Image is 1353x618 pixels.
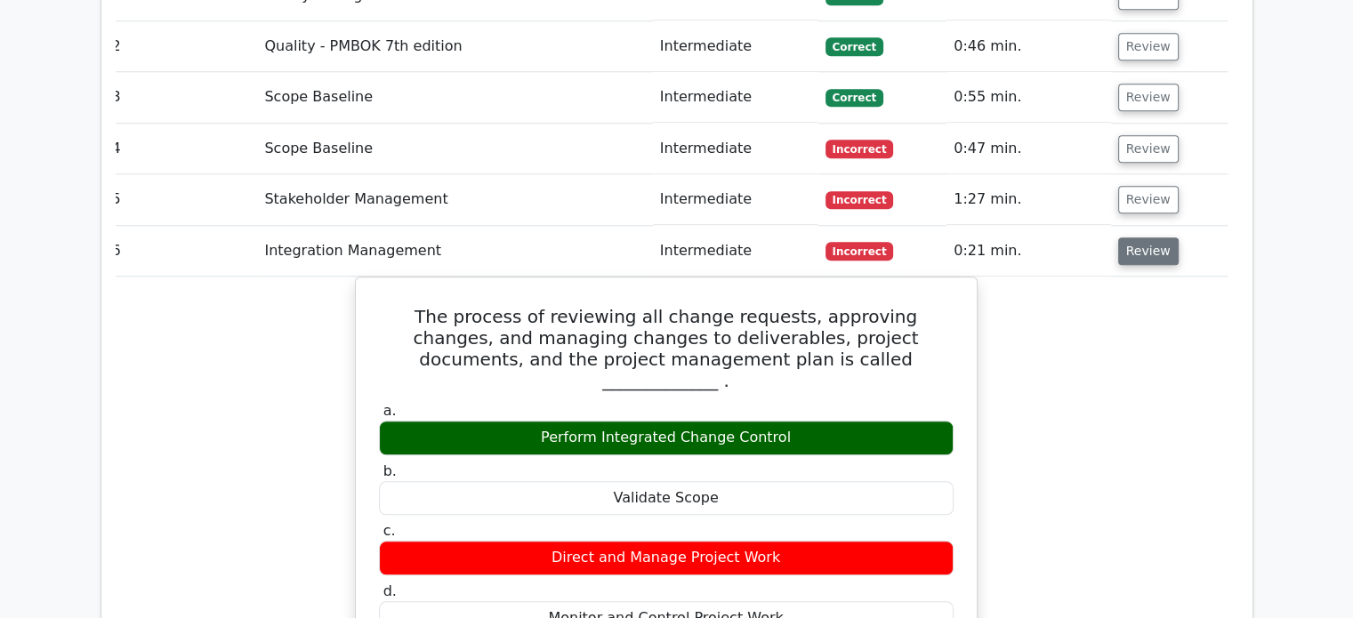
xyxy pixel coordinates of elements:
[379,541,954,575] div: Direct and Manage Project Work
[946,72,1110,123] td: 0:55 min.
[1118,237,1179,265] button: Review
[825,37,883,55] span: Correct
[105,21,258,72] td: 2
[946,226,1110,277] td: 0:21 min.
[653,124,818,174] td: Intermediate
[383,522,396,539] span: c.
[825,89,883,107] span: Correct
[377,306,955,391] h5: The process of reviewing all change requests, approving changes, and managing changes to delivera...
[257,226,652,277] td: Integration Management
[946,21,1110,72] td: 0:46 min.
[257,174,652,225] td: Stakeholder Management
[257,124,652,174] td: Scope Baseline
[1118,33,1179,60] button: Review
[383,582,397,599] span: d.
[105,124,258,174] td: 4
[379,421,954,455] div: Perform Integrated Change Control
[946,124,1110,174] td: 0:47 min.
[257,72,652,123] td: Scope Baseline
[379,481,954,516] div: Validate Scope
[653,21,818,72] td: Intermediate
[383,402,397,419] span: a.
[1118,186,1179,213] button: Review
[825,140,894,157] span: Incorrect
[653,226,818,277] td: Intermediate
[105,226,258,277] td: 6
[383,462,397,479] span: b.
[653,174,818,225] td: Intermediate
[1118,135,1179,163] button: Review
[825,242,894,260] span: Incorrect
[825,191,894,209] span: Incorrect
[653,72,818,123] td: Intermediate
[257,21,652,72] td: Quality - PMBOK 7th edition
[946,174,1110,225] td: 1:27 min.
[1118,84,1179,111] button: Review
[105,174,258,225] td: 5
[105,72,258,123] td: 3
